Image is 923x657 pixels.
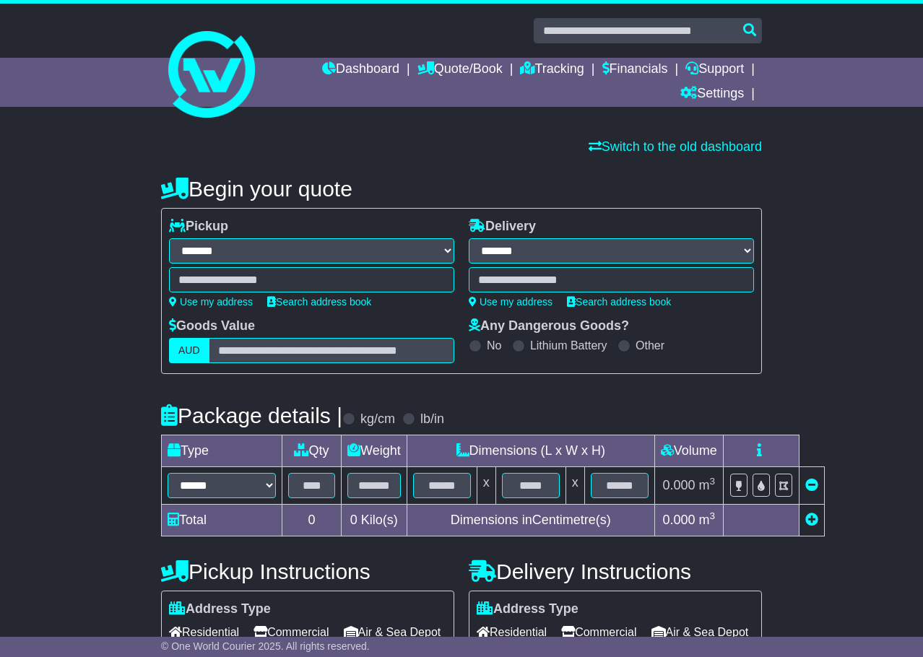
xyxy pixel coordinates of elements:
label: lb/in [420,412,444,427]
span: 0.000 [662,513,695,527]
a: Search address book [567,296,671,308]
label: Pickup [169,219,228,235]
sup: 3 [710,510,716,521]
span: 0.000 [662,478,695,492]
td: Qty [282,435,342,467]
label: No [487,339,501,352]
span: Residential [477,621,547,643]
span: Air & Sea Depot [344,621,441,643]
label: kg/cm [360,412,395,427]
span: Residential [169,621,239,643]
label: Address Type [477,601,578,617]
a: Financials [602,58,668,82]
label: AUD [169,338,209,363]
a: Add new item [805,513,818,527]
a: Settings [680,82,744,107]
td: x [565,467,584,505]
td: Kilo(s) [342,505,407,536]
a: Quote/Book [417,58,503,82]
a: Tracking [520,58,584,82]
a: Dashboard [322,58,399,82]
td: Volume [654,435,723,467]
label: Delivery [469,219,536,235]
span: 0 [350,513,357,527]
td: Total [162,505,282,536]
span: m [699,478,716,492]
span: Commercial [561,621,636,643]
a: Support [685,58,744,82]
label: Address Type [169,601,271,617]
td: Weight [342,435,407,467]
label: Other [636,339,664,352]
sup: 3 [710,476,716,487]
td: x [477,467,495,505]
span: Air & Sea Depot [651,621,749,643]
td: Dimensions in Centimetre(s) [407,505,654,536]
h4: Begin your quote [161,177,762,201]
label: Goods Value [169,318,255,334]
label: Any Dangerous Goods? [469,318,629,334]
span: © One World Courier 2025. All rights reserved. [161,640,370,652]
a: Search address book [267,296,371,308]
a: Use my address [469,296,552,308]
h4: Pickup Instructions [161,560,454,583]
a: Remove this item [805,478,818,492]
span: Commercial [253,621,329,643]
td: Dimensions (L x W x H) [407,435,654,467]
h4: Package details | [161,404,342,427]
td: 0 [282,505,342,536]
h4: Delivery Instructions [469,560,762,583]
a: Switch to the old dashboard [589,139,762,154]
a: Use my address [169,296,253,308]
td: Type [162,435,282,467]
label: Lithium Battery [530,339,607,352]
span: m [699,513,716,527]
